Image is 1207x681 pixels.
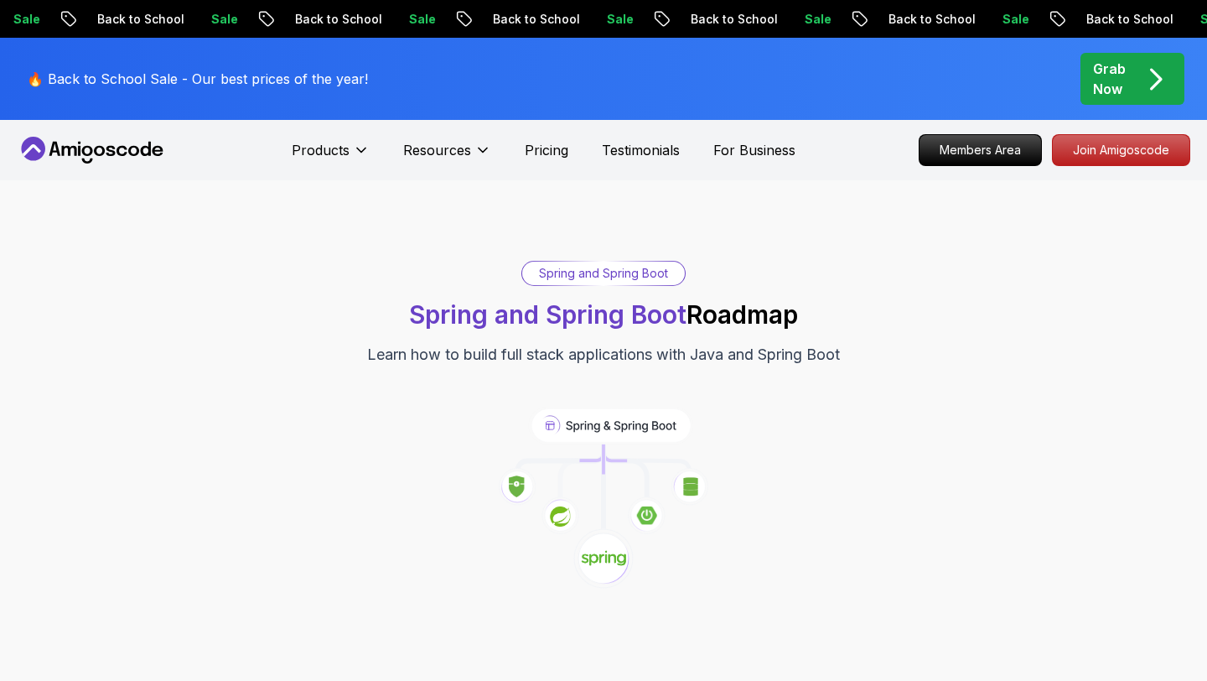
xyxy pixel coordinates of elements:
[1071,11,1185,28] p: Back to School
[919,135,1041,165] p: Members Area
[367,343,840,366] p: Learn how to build full stack applications with Java and Spring Boot
[1052,134,1190,166] a: Join Amigoscode
[987,11,1041,28] p: Sale
[676,11,790,28] p: Back to School
[1053,135,1189,165] p: Join Amigoscode
[409,299,798,330] h1: Roadmap
[403,140,491,174] button: Resources
[409,299,686,330] span: Spring and Spring Boot
[196,11,250,28] p: Sale
[394,11,448,28] p: Sale
[27,69,368,89] p: 🔥 Back to School Sale - Our best prices of the year!
[292,140,370,174] button: Products
[873,11,987,28] p: Back to School
[919,134,1042,166] a: Members Area
[790,11,843,28] p: Sale
[592,11,645,28] p: Sale
[280,11,394,28] p: Back to School
[403,140,471,160] p: Resources
[82,11,196,28] p: Back to School
[602,140,680,160] a: Testimonials
[713,140,795,160] a: For Business
[1093,59,1126,99] p: Grab Now
[522,262,685,285] div: Spring and Spring Boot
[525,140,568,160] a: Pricing
[478,11,592,28] p: Back to School
[292,140,350,160] p: Products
